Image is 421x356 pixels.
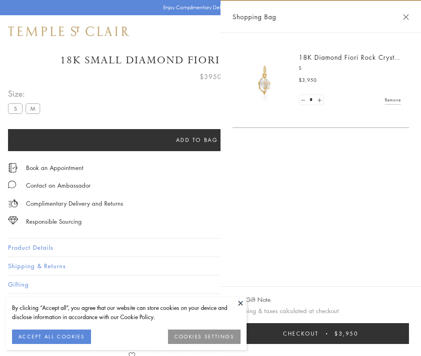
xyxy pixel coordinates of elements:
span: Add to bag [176,136,218,144]
span: Checkout [283,329,319,338]
p: Shipping & taxes calculated at checkout [233,306,409,316]
span: Shopping Bag [233,12,276,22]
p: Enjoy Complimentary Delivery & Returns [163,4,254,12]
button: Gifting [8,275,413,293]
img: MessageIcon-01_2.svg [8,180,16,188]
button: Close Shopping Bag [403,14,409,20]
a: Book an Appointment [26,163,83,172]
div: Responsible Sourcing [26,216,82,227]
span: Size: [8,87,43,100]
a: Set quantity to 0 [299,95,307,105]
span: $3950 [200,71,222,82]
a: Set quantity to 2 [315,95,323,105]
span: $3,950 [334,329,358,338]
button: Add Gift Note [233,295,271,305]
span: $3,950 [299,76,317,84]
button: Product Details [8,239,413,257]
p: Complimentary Delivery and Returns [26,198,123,208]
div: By clicking “Accept all”, you agree that our website can store cookies on your device and disclos... [12,303,241,322]
button: ACCEPT ALL COOKIES [12,330,91,344]
img: Temple St. Clair [8,26,129,36]
a: Remove [385,95,401,104]
h1: 18K Small Diamond Fiori Rock Crystal Amulet [8,53,413,67]
img: icon_delivery.svg [8,198,18,208]
img: icon_appointment.svg [8,163,18,172]
p: S [299,64,401,72]
img: P51889-E11FIORI [241,56,289,104]
img: icon_sourcing.svg [8,216,18,225]
label: S [8,103,22,113]
button: Shipping & Returns [8,257,413,275]
div: Contact an Ambassador [26,180,91,190]
label: M [26,103,40,113]
button: Checkout $3,950 [233,323,409,344]
button: COOKIES SETTINGS [168,330,241,344]
button: Add to bag [8,129,386,151]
